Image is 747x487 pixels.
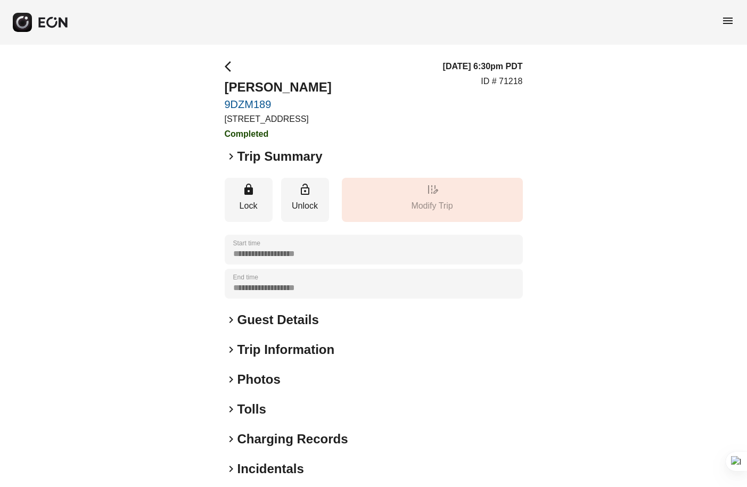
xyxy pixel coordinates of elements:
[225,463,237,475] span: keyboard_arrow_right
[225,113,332,126] p: [STREET_ADDRESS]
[225,128,332,141] h3: Completed
[237,148,323,165] h2: Trip Summary
[721,14,734,27] span: menu
[242,183,255,196] span: lock
[237,401,266,418] h2: Tolls
[225,79,332,96] h2: [PERSON_NAME]
[225,98,332,111] a: 9DZM189
[225,150,237,163] span: keyboard_arrow_right
[237,311,319,328] h2: Guest Details
[237,371,281,388] h2: Photos
[299,183,311,196] span: lock_open
[443,60,523,73] h3: [DATE] 6:30pm PDT
[286,200,324,212] p: Unlock
[281,178,329,222] button: Unlock
[225,433,237,445] span: keyboard_arrow_right
[230,200,267,212] p: Lock
[225,60,237,73] span: arrow_back_ios
[225,403,237,416] span: keyboard_arrow_right
[225,178,273,222] button: Lock
[237,341,335,358] h2: Trip Information
[237,431,348,448] h2: Charging Records
[225,373,237,386] span: keyboard_arrow_right
[225,343,237,356] span: keyboard_arrow_right
[225,313,237,326] span: keyboard_arrow_right
[237,460,304,477] h2: Incidentals
[481,75,522,88] p: ID # 71218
